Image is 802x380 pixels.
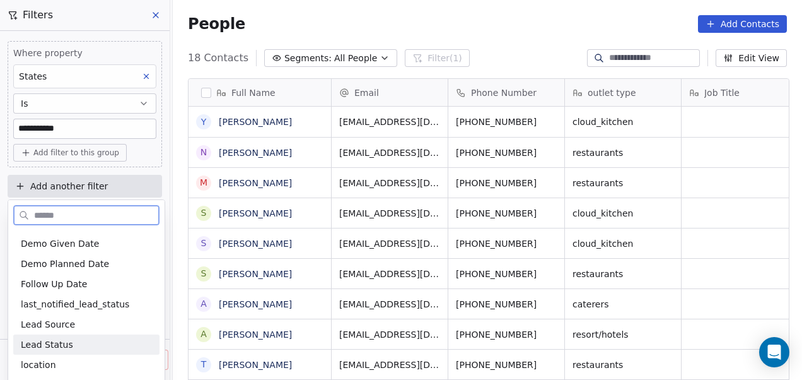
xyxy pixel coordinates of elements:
[21,298,129,311] span: last_notified_lead_status
[21,359,56,371] span: location
[21,338,73,351] span: Lead Status
[21,278,87,290] span: Follow Up Date
[21,318,75,331] span: Lead Source
[21,258,109,270] span: Demo Planned Date
[21,237,99,250] span: Demo Given Date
